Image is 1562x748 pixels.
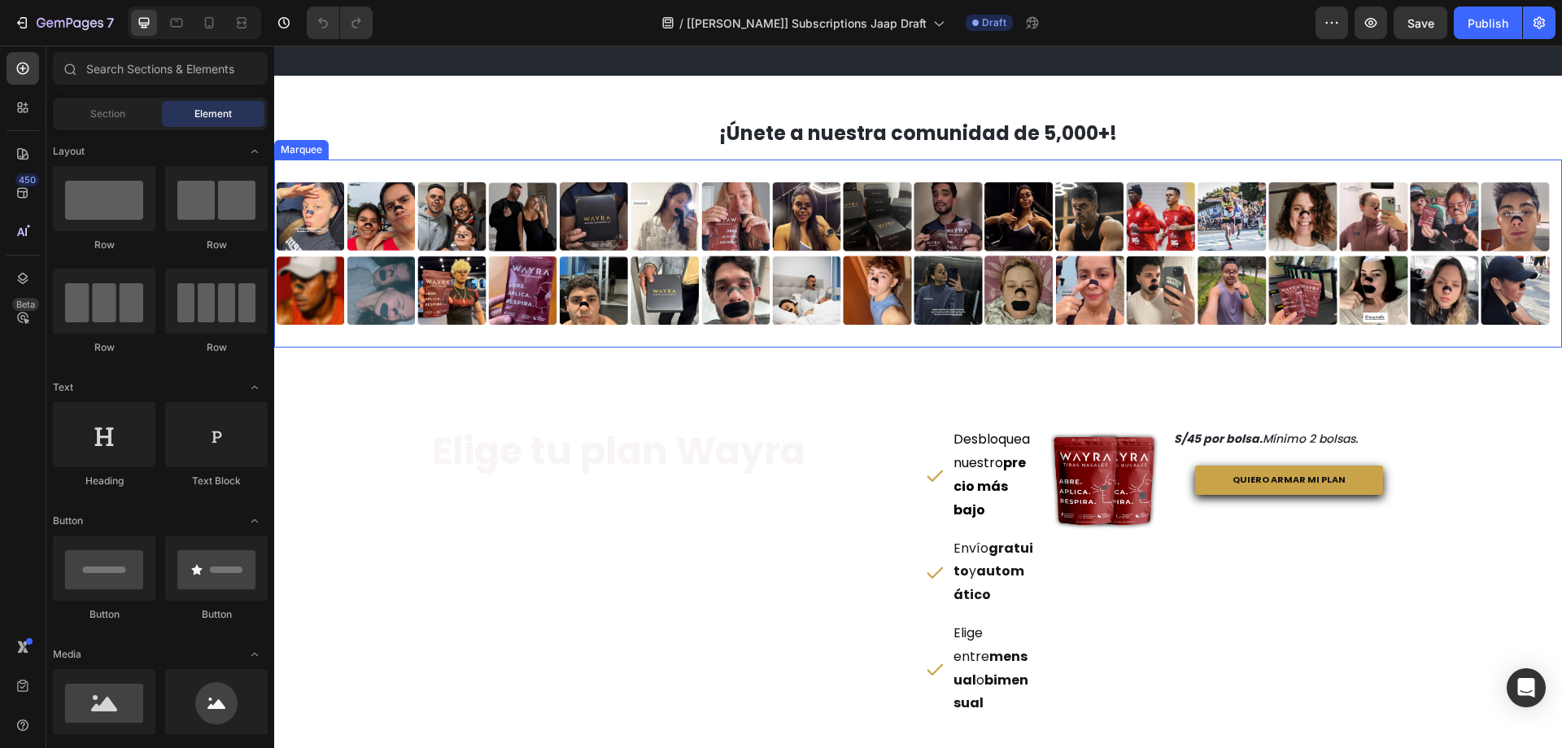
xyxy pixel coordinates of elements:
span: Toggle open [242,138,268,164]
strong: ¡Únete a nuestra comunidad de 5,000+! [445,74,843,101]
img: [object Object] [709,137,851,278]
p: 7 [107,13,114,33]
span: Section [90,107,125,121]
strong: precio más bajo [679,408,752,474]
div: Row [165,340,268,355]
span: / [679,15,683,32]
img: [object Object] [1,137,142,278]
span: Toggle open [242,641,268,667]
strong: bimensual [679,625,754,667]
span: Save [1407,16,1434,30]
img: Wayra [774,380,885,491]
span: Button [53,514,83,528]
div: Button [165,607,268,622]
strong: mensual [679,601,753,644]
p: QUIERO ARMAR MI PLAN [958,426,1071,443]
img: [object Object] [568,137,709,278]
span: Toggle open [242,508,268,534]
img: gempages_549480345892815974-23368101-e6e7-4413-85db-883a1e6b8716.png [1135,137,1276,278]
img: gempages_549480345892815974-a46458ec-786d-4f36-9bc7-6cdde5a9955c.png [993,137,1135,278]
span: Draft [982,15,1006,30]
div: Row [53,340,155,355]
img: gempages_549480345892815974-36f1dd8e-626b-494b-b467-97893c5b24a1.png [851,137,993,278]
strong: automático [679,516,750,558]
strong: S/45 por bolsa. [900,385,988,401]
div: Row [53,238,155,252]
img: [object Object] [284,137,425,278]
strong: gratuito [679,493,759,536]
button: Publish [1454,7,1522,39]
img: [object Object] [426,137,568,278]
a: QUIERO ARMAR MI PLAN [921,420,1108,449]
span: Text [53,380,73,395]
div: Button [53,607,155,622]
span: Media [53,647,81,662]
span: Envío y [679,493,759,559]
div: Open Intercom Messenger [1507,668,1546,707]
span: Toggle open [242,374,268,400]
div: Heading [53,474,155,488]
div: Text Block [165,474,268,488]
span: Desbloquea nuestro [679,384,756,473]
i: Mínimo 2 bolsas. [900,385,1084,401]
div: Row [165,238,268,252]
span: Element [194,107,232,121]
button: 7 [7,7,121,39]
input: Search Sections & Elements [53,52,268,85]
img: [object Object] [142,137,284,278]
div: Publish [1468,15,1508,32]
div: Marquee [3,97,51,112]
button: Save [1394,7,1447,39]
iframe: Design area [274,46,1562,748]
span: Elige entre o [679,578,754,667]
h2: Elige tu plan Wayra [156,380,638,432]
span: Layout [53,144,85,159]
div: 450 [15,173,39,186]
div: Undo/Redo [307,7,373,39]
span: [[PERSON_NAME]] Subscriptions Jaap Draft [687,15,927,32]
div: Beta [12,298,39,311]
